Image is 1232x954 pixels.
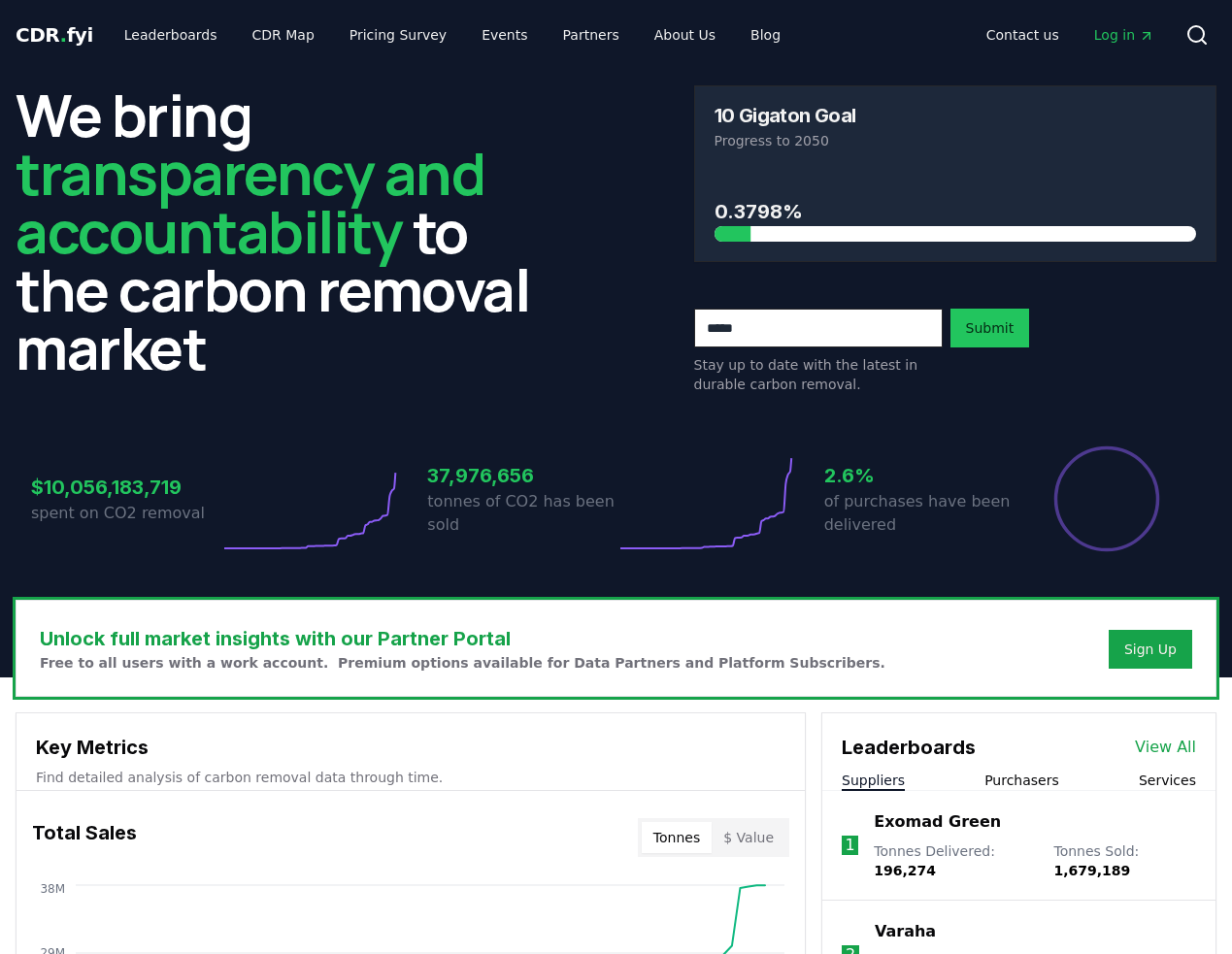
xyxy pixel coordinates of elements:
p: Tonnes Sold : [1053,841,1196,880]
a: Events [466,17,543,52]
p: Find detailed analysis of carbon removal data through time. [36,768,785,787]
a: Log in [1079,17,1170,52]
span: CDR fyi [16,23,93,47]
a: About Us [639,17,731,52]
p: Progress to 2050 [715,131,1197,150]
button: $ Value [712,822,785,853]
button: Tonnes [642,822,712,853]
span: Log in [1094,25,1154,45]
span: 1,679,189 [1053,863,1130,878]
p: 1 [846,834,855,857]
h3: Total Sales [32,818,137,857]
p: tonnes of CO2 has been sold [427,490,616,537]
div: Percentage of sales delivered [1052,444,1161,553]
p: Stay up to date with the latest in durable carbon removal. [694,355,943,394]
a: CDR Map [237,17,330,52]
h3: Unlock full market insights with our Partner Portal [40,624,885,653]
button: Sign Up [1109,630,1192,669]
a: Blog [735,17,796,52]
h3: 0.3798% [715,197,1197,226]
a: Pricing Survey [334,17,462,52]
a: Varaha [875,920,936,943]
nav: Main [109,17,796,52]
span: 196,274 [874,863,936,878]
button: Services [1139,771,1196,790]
p: of purchases have been delivered [824,490,1013,537]
a: View All [1135,736,1196,759]
h3: $10,056,183,719 [31,473,219,502]
span: . [60,23,67,47]
a: Contact us [971,17,1075,52]
button: Submit [950,309,1030,347]
a: Exomad Green [874,810,1001,834]
nav: Main [971,17,1170,52]
p: spent on CO2 removal [31,502,219,525]
h3: Key Metrics [36,733,785,762]
h3: 2.6% [824,461,1013,490]
p: Tonnes Delivered : [874,841,1034,880]
span: transparency and accountability [16,133,484,271]
tspan: 38M [40,882,65,896]
h2: We bring to the carbon removal market [16,85,539,377]
a: Partners [548,17,635,52]
h3: 10 Gigaton Goal [715,106,856,125]
button: Suppliers [842,771,905,790]
button: Purchasers [984,771,1059,790]
a: CDR.fyi [16,21,93,49]
a: Leaderboards [109,17,233,52]
h3: 37,976,656 [427,461,616,490]
p: Free to all users with a work account. Premium options available for Data Partners and Platform S... [40,653,885,673]
h3: Leaderboards [842,733,976,762]
a: Sign Up [1124,640,1177,659]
